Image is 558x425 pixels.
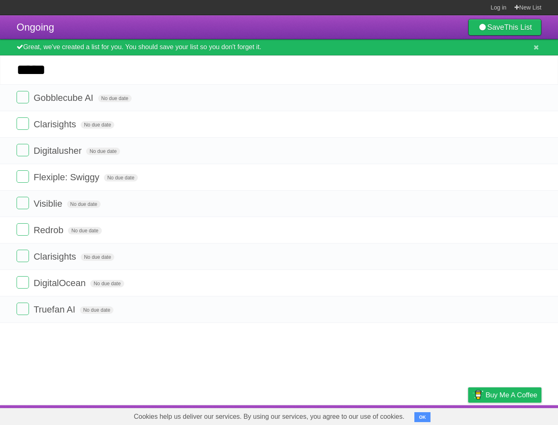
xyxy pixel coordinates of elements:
[34,93,95,103] span: Gobblecube AI
[125,408,413,425] span: Cookies help us deliver our services. By using our services, you agree to our use of cookies.
[489,407,541,423] a: Suggest a feature
[429,407,447,423] a: Terms
[17,91,29,103] label: Done
[81,253,114,261] span: No due date
[34,278,88,288] span: DigitalOcean
[34,146,84,156] span: Digitalusher
[457,407,479,423] a: Privacy
[34,119,78,129] span: Clarisights
[98,95,132,102] span: No due date
[90,280,124,287] span: No due date
[504,23,532,31] b: This List
[17,250,29,262] label: Done
[34,251,78,262] span: Clarisights
[68,227,101,234] span: No due date
[358,407,375,423] a: About
[81,121,114,129] span: No due date
[468,19,541,36] a: SaveThis List
[385,407,419,423] a: Developers
[17,303,29,315] label: Done
[104,174,137,181] span: No due date
[86,148,120,155] span: No due date
[34,225,65,235] span: Redrob
[17,170,29,183] label: Done
[472,388,483,402] img: Buy me a coffee
[17,276,29,289] label: Done
[34,304,77,315] span: Truefan AI
[486,388,537,402] span: Buy me a coffee
[34,172,101,182] span: Flexiple: Swiggy
[34,198,64,209] span: Visiblie
[414,412,431,422] button: OK
[17,21,54,33] span: Ongoing
[17,223,29,236] label: Done
[17,197,29,209] label: Done
[17,117,29,130] label: Done
[17,144,29,156] label: Done
[468,387,541,403] a: Buy me a coffee
[80,306,113,314] span: No due date
[67,201,101,208] span: No due date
